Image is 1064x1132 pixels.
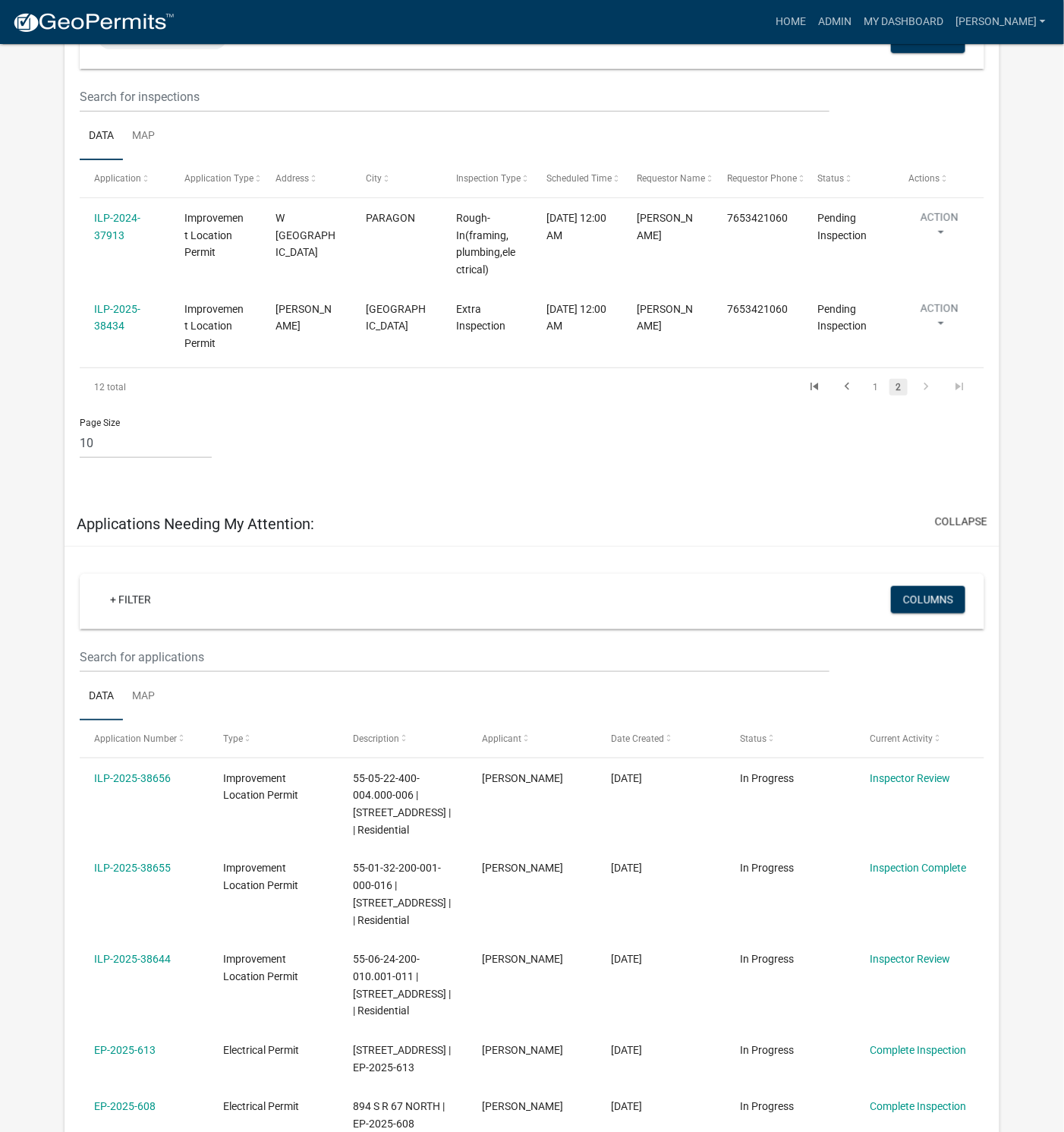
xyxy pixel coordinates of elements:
[353,862,451,926] span: 55-01-32-200-001-000-016 | 154 Echo Lake East Drive | | Residential
[637,173,705,184] span: Requestor Name
[80,642,829,673] input: Search for applications
[94,1101,156,1113] a: EP-2025-608
[184,173,253,184] span: Application Type
[184,212,244,259] span: Improvement Location Permit
[170,160,260,197] datatable-header-cell: Application Type
[94,862,171,875] a: ILP-2025-38655
[611,733,664,744] span: Date Created
[741,1101,795,1113] span: In Progress
[482,862,563,875] span: CINDY KINGERY
[94,212,140,241] a: ILP-2024-37913
[855,721,984,757] datatable-header-cell: Current Activity
[870,733,933,744] span: Current Activity
[467,721,597,757] datatable-header-cell: Applicant
[949,8,1052,36] a: [PERSON_NAME]
[94,173,141,184] span: Application
[353,1101,445,1130] span: 894 S R 67 NORTH | EP-2025-608
[123,112,164,161] a: Map
[80,721,209,757] datatable-header-cell: Application Number
[546,173,612,184] span: Scheduled Time
[98,586,163,613] a: + Filter
[728,212,789,224] span: 7653421060
[353,772,451,836] span: 55-05-22-400-004.000-006 | 1190 OBSERVATORY RD | | Residential
[275,303,332,333] span: BRUMMETT RD
[908,210,971,248] button: Action
[482,954,563,966] span: Robert A Walker
[94,733,177,744] span: Application Number
[818,173,845,184] span: Status
[887,374,910,400] li: page 2
[482,733,521,744] span: Applicant
[275,212,335,259] span: W LEWISVILLE RD
[818,303,867,333] span: Pending Inspection
[366,173,382,184] span: City
[867,379,885,396] a: 1
[741,733,767,744] span: Status
[870,772,950,784] a: Inspector Review
[482,1101,563,1113] span: William Walls
[184,303,244,350] span: Improvement Location Permit
[812,8,858,36] a: Admin
[224,733,244,744] span: Type
[80,368,258,406] div: 12 total
[209,721,338,757] datatable-header-cell: Type
[80,673,123,721] a: Data
[611,1045,642,1057] span: 09/30/2025
[94,303,140,333] a: ILP-2025-38434
[637,212,693,241] span: marvin whaley
[94,772,171,784] a: ILP-2025-38656
[864,374,887,400] li: page 1
[546,303,606,333] span: 10/09/2025, 12:00 AM
[912,379,941,396] a: go to next page
[728,173,798,184] span: Requestor Phone
[622,160,713,197] datatable-header-cell: Requestor Name
[728,303,789,315] span: 7653421060
[770,8,812,36] a: Home
[239,22,304,49] a: + Filter
[741,1045,795,1057] span: In Progress
[224,954,299,983] span: Improvement Location Permit
[858,8,949,36] a: My Dashboard
[741,862,795,875] span: In Progress
[870,1101,966,1113] a: Complete Inspection
[818,212,867,241] span: Pending Inspection
[80,160,170,197] datatable-header-cell: Application
[637,303,693,333] span: John
[546,212,606,241] span: 10/09/2025, 12:00 AM
[935,514,987,530] button: collapse
[456,173,521,184] span: Inspection Type
[611,1101,642,1113] span: 09/29/2025
[713,160,803,197] datatable-header-cell: Requestor Phone
[870,862,966,875] a: Inspection Complete
[275,173,309,184] span: Address
[741,954,795,966] span: In Progress
[482,1045,563,1057] span: William Walls
[891,586,965,613] button: Columns
[366,212,415,224] span: PARAGON
[532,160,622,197] datatable-header-cell: Scheduled Time
[94,954,171,966] a: ILP-2025-38644
[894,160,984,197] datatable-header-cell: Actions
[224,772,299,802] span: Improvement Location Permit
[224,1101,300,1113] span: Electrical Permit
[224,862,299,892] span: Improvement Location Permit
[442,160,532,197] datatable-header-cell: Inspection Type
[482,772,563,784] span: Cynthia Raye Shrake
[889,379,908,396] a: 2
[123,673,164,721] a: Map
[338,721,467,757] datatable-header-cell: Description
[80,81,829,112] input: Search for inspections
[804,160,894,197] datatable-header-cell: Status
[353,1045,451,1074] span: 7980 N BALTIMORE RD | EP-2025-613
[94,1045,156,1057] a: EP-2025-613
[80,112,123,161] a: Data
[870,954,950,966] a: Inspector Review
[353,733,399,744] span: Description
[611,772,642,784] span: 10/06/2025
[908,173,940,184] span: Actions
[456,303,505,333] span: Extra Inspection
[833,379,862,396] a: go to previous page
[611,954,642,966] span: 09/30/2025
[77,515,314,533] h5: Applications Needing My Attention:
[870,1045,966,1057] a: Complete Inspection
